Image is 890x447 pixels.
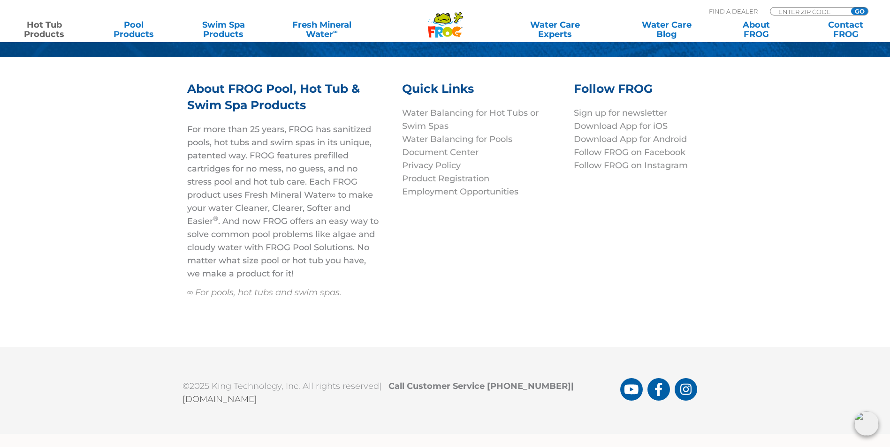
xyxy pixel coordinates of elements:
[647,378,670,401] a: FROG Products Facebook Page
[811,20,881,39] a: ContactFROG
[187,123,379,280] p: For more than 25 years, FROG has sanitized pools, hot tubs and swim spas in its unique, patented ...
[709,7,758,15] p: Find A Dealer
[574,108,667,118] a: Sign up for newsletter
[574,121,668,131] a: Download App for iOS
[213,215,218,222] sup: ®
[571,381,574,391] span: |
[187,81,379,123] h3: About FROG Pool, Hot Tub & Swim Spa Products
[574,147,685,157] a: Follow FROG on Facebook
[620,378,643,401] a: FROG Products You Tube Page
[402,186,518,197] a: Employment Opportunities
[402,160,461,171] a: Privacy Policy
[99,20,169,39] a: PoolProducts
[631,20,701,39] a: Water CareBlog
[333,28,338,35] sup: ∞
[187,287,342,298] em: ∞ For pools, hot tubs and swim spas.
[499,20,612,39] a: Water CareExperts
[189,20,259,39] a: Swim SpaProducts
[388,381,578,391] b: Call Customer Service [PHONE_NUMBER]
[402,173,489,184] a: Product Registration
[183,375,620,406] p: ©2025 King Technology, Inc. All rights reserved
[574,81,691,106] h3: Follow FROG
[379,381,381,391] span: |
[9,20,79,39] a: Hot TubProducts
[402,147,479,157] a: Document Center
[402,81,563,106] h3: Quick Links
[183,394,257,404] a: [DOMAIN_NAME]
[675,378,697,401] a: FROG Products Instagram Page
[574,134,687,144] a: Download App for Android
[851,7,868,15] input: GO
[278,20,365,39] a: Fresh MineralWater∞
[402,134,512,144] a: Water Balancing for Pools
[777,7,841,15] input: Zip Code Form
[854,411,879,436] img: openIcon
[574,160,688,171] a: Follow FROG on Instagram
[721,20,791,39] a: AboutFROG
[402,108,539,131] a: Water Balancing for Hot Tubs or Swim Spas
